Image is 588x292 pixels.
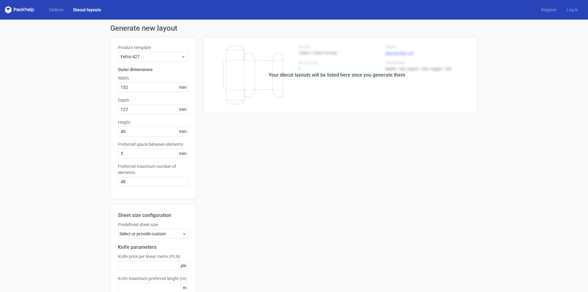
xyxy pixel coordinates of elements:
[536,7,562,13] a: Register
[68,7,106,13] a: Diecut layouts
[118,66,188,73] h3: Outer dimensions
[118,141,188,147] label: Preferred space between elements
[179,261,188,270] span: pln
[118,212,188,219] h2: Sheet size configuration
[562,7,583,13] a: Log in
[110,25,478,32] h1: Generate new layout
[177,127,188,136] span: mm
[118,97,188,103] label: Depth
[118,253,188,260] label: Knife price per linear metre (PLN)
[118,222,188,228] label: Predefined sheet size
[118,229,188,239] div: Select or provide custom
[118,163,188,176] label: Preferred maximum number of elements
[177,149,188,158] span: mm
[44,7,68,13] a: Dielines
[118,244,188,251] h2: Knife parameters
[177,83,188,92] span: mm
[118,119,188,125] label: Height
[118,275,188,282] label: Knife maximum preferred lenght (m)
[269,71,405,79] div: Your diecut layouts will be listed here once you generate them
[177,105,188,114] span: mm
[118,44,188,51] label: Product template
[121,54,181,60] span: Fefco 427
[118,75,188,81] label: Width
